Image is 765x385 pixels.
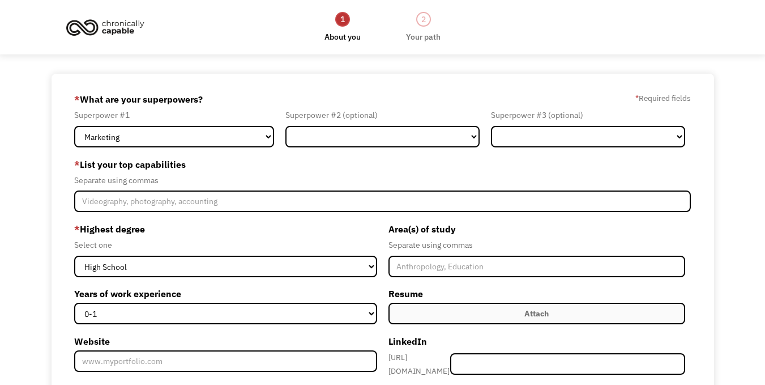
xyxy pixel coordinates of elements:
[74,238,377,252] div: Select one
[388,220,685,238] label: Area(s) of study
[335,12,350,27] div: 1
[388,332,685,350] label: LinkedIn
[324,11,361,44] a: 1About you
[285,108,480,122] div: Superpower #2 (optional)
[74,350,377,372] input: www.myportfolio.com
[491,108,685,122] div: Superpower #3 (optional)
[388,350,451,378] div: [URL][DOMAIN_NAME]
[324,30,361,44] div: About you
[388,238,685,252] div: Separate using commas
[416,12,431,27] div: 2
[388,256,685,277] input: Anthropology, Education
[63,15,148,40] img: Chronically Capable logo
[74,90,203,108] label: What are your superpowers?
[74,191,691,212] input: Videography, photography, accounting
[74,108,274,122] div: Superpower #1
[406,30,441,44] div: Your path
[635,91,691,105] label: Required fields
[388,285,685,303] label: Resume
[74,155,691,174] label: List your top capabilities
[74,332,377,350] label: Website
[388,303,685,324] label: Attach
[524,307,549,320] div: Attach
[74,285,377,303] label: Years of work experience
[74,220,377,238] label: Highest degree
[74,174,691,187] div: Separate using commas
[406,11,441,44] a: 2Your path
